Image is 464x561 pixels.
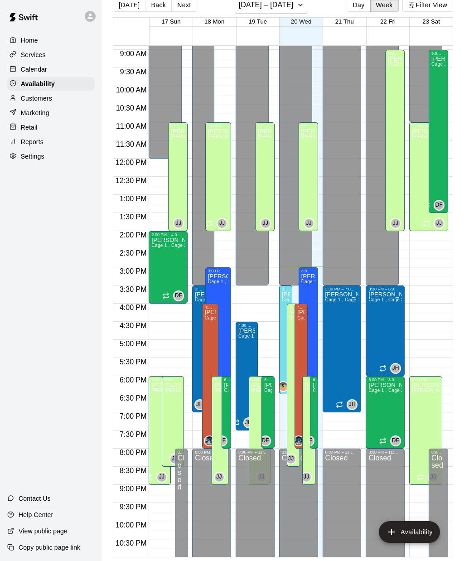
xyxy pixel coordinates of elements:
[205,436,214,445] img: Dalton Pyzer
[21,108,49,117] p: Marketing
[117,231,149,239] span: 2:00 PM
[118,50,149,58] span: 9:00 AM
[7,106,95,120] a: Marketing
[21,94,52,103] p: Customers
[388,51,402,56] div: 9:00 AM – 2:00 PM
[19,510,53,519] p: Help Center
[251,388,308,393] span: [PERSON_NAME] - Agility
[117,304,149,311] span: 4:00 PM
[301,279,451,284] span: Cage 1 , Cage 2, Cage 3 , Cage 4 , Major League- Cage 5 FungoMan
[294,436,303,445] img: Dalton Pyzer
[208,134,265,139] span: [PERSON_NAME] - Agility
[212,376,228,485] div: 6:00 PM – 9:00 PM: Available
[206,220,213,227] span: Recurring availability
[178,450,185,455] div: 8:00 PM – 11:59 PM
[279,382,288,391] img: Juli King
[21,50,46,59] p: Services
[117,249,149,257] span: 2:30 PM
[117,503,149,511] span: 9:30 PM
[392,364,399,373] span: JH
[117,340,149,348] span: 5:00 PM
[205,122,231,231] div: 11:00 AM – 2:00 PM: Available
[310,376,318,449] div: 6:00 PM – 8:00 PM: Available
[251,377,268,382] div: 6:00 PM – 9:00 PM
[412,124,445,128] div: 11:00 AM – 2:00 PM
[202,304,218,449] div: 4:00 PM – 8:00 PM: Available
[392,436,400,445] span: DF
[161,18,180,25] span: 17 Sun
[428,472,439,483] div: Josh Jones
[195,287,206,291] div: 3:30 PM – 7:00 PM
[171,124,185,128] div: 11:00 AM – 2:00 PM
[7,63,95,76] a: Calendar
[261,376,275,449] div: 6:00 PM – 8:00 PM: Available
[290,305,297,310] div: 4:00 PM – 8:30 PM
[117,430,149,438] span: 7:30 PM
[21,152,44,161] p: Settings
[431,450,445,455] div: 8:00 PM – 11:59 PM
[306,219,312,228] span: JJ
[117,376,149,384] span: 6:00 PM
[297,305,305,310] div: 4:00 PM – 8:00 PM
[422,18,440,25] span: 23 Sat
[409,122,448,231] div: 11:00 AM – 2:00 PM: Available
[285,454,296,464] div: Josh Jones
[287,304,300,467] div: 4:00 PM – 8:30 PM: Available
[366,285,405,376] div: 3:30 PM – 6:00 PM: Available
[249,18,267,25] button: 19 Tue
[205,305,216,310] div: 4:00 PM – 8:00 PM
[159,473,165,482] span: JJ
[393,219,399,228] span: JJ
[435,201,443,210] span: DF
[224,388,298,393] span: Cage 1 , Cage 2, Cage 3 , Cage 4
[301,269,315,273] div: 3:00 PM – 7:30 PM
[172,455,178,464] span: JJ
[385,50,405,231] div: 9:00 AM – 2:00 PM: Available
[299,122,318,231] div: 11:00 AM – 2:00 PM: Available
[145,474,153,481] span: Recurring availability
[260,218,271,229] div: Josh Jones
[151,377,168,382] div: 6:00 PM – 9:00 PM
[7,34,95,47] a: Home
[162,292,169,300] span: Recurring availability
[113,521,149,529] span: 10:00 PM
[7,48,95,62] a: Services
[245,418,252,427] span: JH
[336,401,343,408] span: Recurring availability
[21,36,38,45] p: Home
[218,436,226,445] span: DF
[238,450,272,455] div: 8:00 PM – 11:59 PM
[19,527,68,536] p: View public page
[368,450,402,455] div: 8:00 PM – 11:59 PM
[304,473,309,482] span: JJ
[379,365,387,372] span: Recurring availability
[295,304,308,449] div: 4:00 PM – 8:00 PM: Available
[380,18,396,25] span: 22 Fri
[261,436,269,445] span: DF
[412,377,440,382] div: 6:00 PM – 9:00 PM
[175,291,183,300] span: DF
[162,376,184,467] div: 6:00 PM – 8:30 PM: Available
[349,400,356,409] span: JH
[149,376,171,485] div: 6:00 PM – 9:00 PM: Available
[313,388,463,393] span: Cage 1 , Cage 2, Cage 3 , Cage 4 , Major League- Cage 5 FungoMan
[208,269,228,273] div: 3:00 PM – 7:30 PM
[156,472,167,483] div: Josh Jones
[243,417,254,428] div: Jeremy Hazelbaker
[431,51,445,56] div: 9:00 AM – 1:30 PM
[224,377,228,382] div: 6:00 PM – 8:00 PM
[260,435,271,446] div: David Flores
[301,124,315,128] div: 11:00 AM – 2:00 PM
[114,140,149,148] span: 11:30 AM
[216,473,222,482] span: JJ
[194,399,205,410] div: Jeremy Hazelbaker
[325,450,359,455] div: 8:00 PM – 11:59 PM
[323,285,362,412] div: 3:30 PM – 7:00 PM: Available
[255,122,275,231] div: 11:00 AM – 2:00 PM: Available
[164,377,181,382] div: 6:00 PM – 8:30 PM
[149,231,188,304] div: 2:00 PM – 4:00 PM: Available
[7,77,95,91] a: Availability
[151,243,225,248] span: Cage 1 , Cage 2, Cage 3 , Cage 4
